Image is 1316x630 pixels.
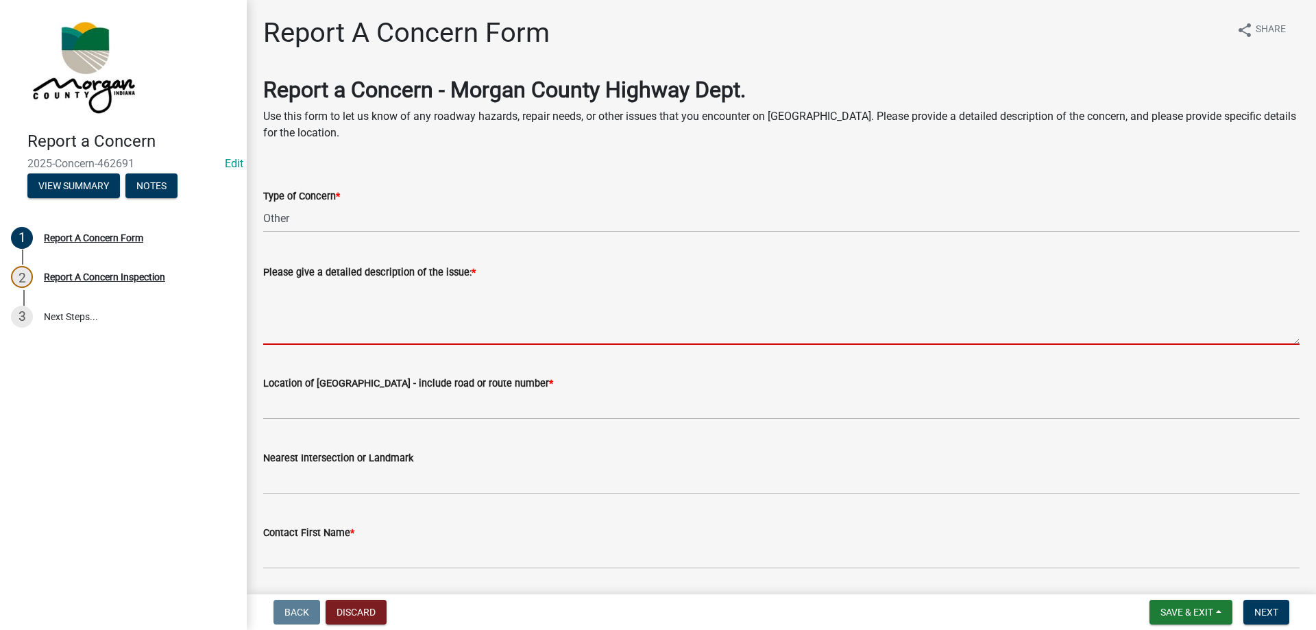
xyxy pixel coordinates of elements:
[27,132,236,152] h4: Report a Concern
[263,529,354,538] label: Contact First Name
[27,157,219,170] span: 2025-Concern-462691
[44,233,143,243] div: Report A Concern Form
[1254,607,1278,618] span: Next
[1226,16,1297,43] button: shareShare
[11,306,33,328] div: 3
[263,192,340,202] label: Type of Concern
[125,173,178,198] button: Notes
[1256,22,1286,38] span: Share
[326,600,387,625] button: Discard
[44,272,165,282] div: Report A Concern Inspection
[11,266,33,288] div: 2
[225,157,243,170] a: Edit
[1236,22,1253,38] i: share
[11,227,33,249] div: 1
[27,14,138,117] img: Morgan County, Indiana
[263,16,550,49] h1: Report A Concern Form
[27,181,120,192] wm-modal-confirm: Summary
[125,181,178,192] wm-modal-confirm: Notes
[263,379,553,389] label: Location of [GEOGRAPHIC_DATA] - include road or route number
[263,268,476,278] label: Please give a detailed description of the issue:
[263,108,1300,141] p: Use this form to let us know of any roadway hazards, repair needs, or other issues that you encou...
[263,454,413,463] label: Nearest Intersection or Landmark
[1160,607,1213,618] span: Save & Exit
[1243,600,1289,625] button: Next
[273,600,320,625] button: Back
[27,173,120,198] button: View Summary
[1149,600,1232,625] button: Save & Exit
[284,607,309,618] span: Back
[225,157,243,170] wm-modal-confirm: Edit Application Number
[263,77,746,103] strong: Report a Concern - Morgan County Highway Dept.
